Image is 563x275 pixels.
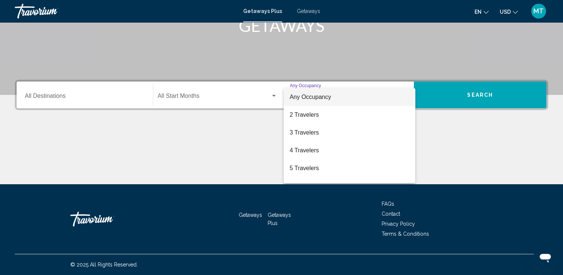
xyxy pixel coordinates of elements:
span: 6 Travelers [289,177,409,195]
span: 2 Travelers [289,106,409,124]
span: 5 Travelers [289,159,409,177]
iframe: Button to launch messaging window [533,245,557,269]
span: 3 Travelers [289,124,409,142]
span: Any Occupancy [289,94,331,100]
span: 4 Travelers [289,142,409,159]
